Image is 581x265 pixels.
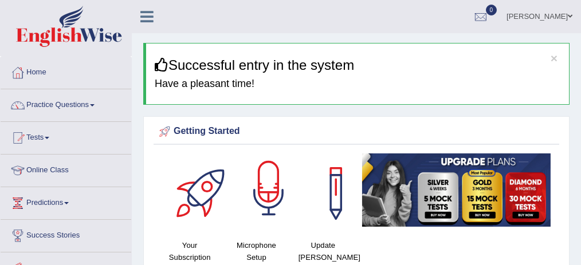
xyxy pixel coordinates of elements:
[155,58,560,73] h3: Successful entry in the system
[362,153,551,226] img: small5.jpg
[1,89,131,118] a: Practice Questions
[1,187,131,216] a: Predictions
[1,155,131,183] a: Online Class
[1,220,131,248] a: Success Stories
[162,239,217,263] h4: Your Subscription
[155,78,560,90] h4: Have a pleasant time!
[551,52,558,64] button: ×
[486,5,497,15] span: 0
[156,123,556,140] div: Getting Started
[1,122,131,151] a: Tests
[229,239,284,263] h4: Microphone Setup
[1,57,131,85] a: Home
